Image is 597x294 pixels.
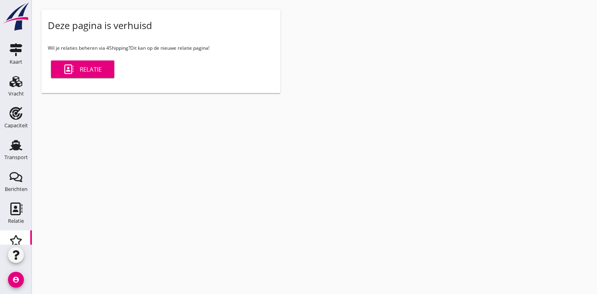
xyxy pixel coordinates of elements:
[130,45,209,51] span: Dit kan op de nieuwe relatie pagina!
[4,155,28,160] div: Transport
[10,59,22,64] div: Kaart
[8,272,24,288] i: account_circle
[51,60,114,78] a: Relatie
[5,187,27,192] div: Berichten
[48,45,130,51] span: Wil je relaties beheren via 4Shipping?
[8,91,24,96] div: Vracht
[64,64,102,74] div: Relatie
[8,218,24,224] div: Relatie
[2,2,30,31] img: logo-small.a267ee39.svg
[4,123,28,128] div: Capaciteit
[48,19,152,32] div: Deze pagina is verhuisd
